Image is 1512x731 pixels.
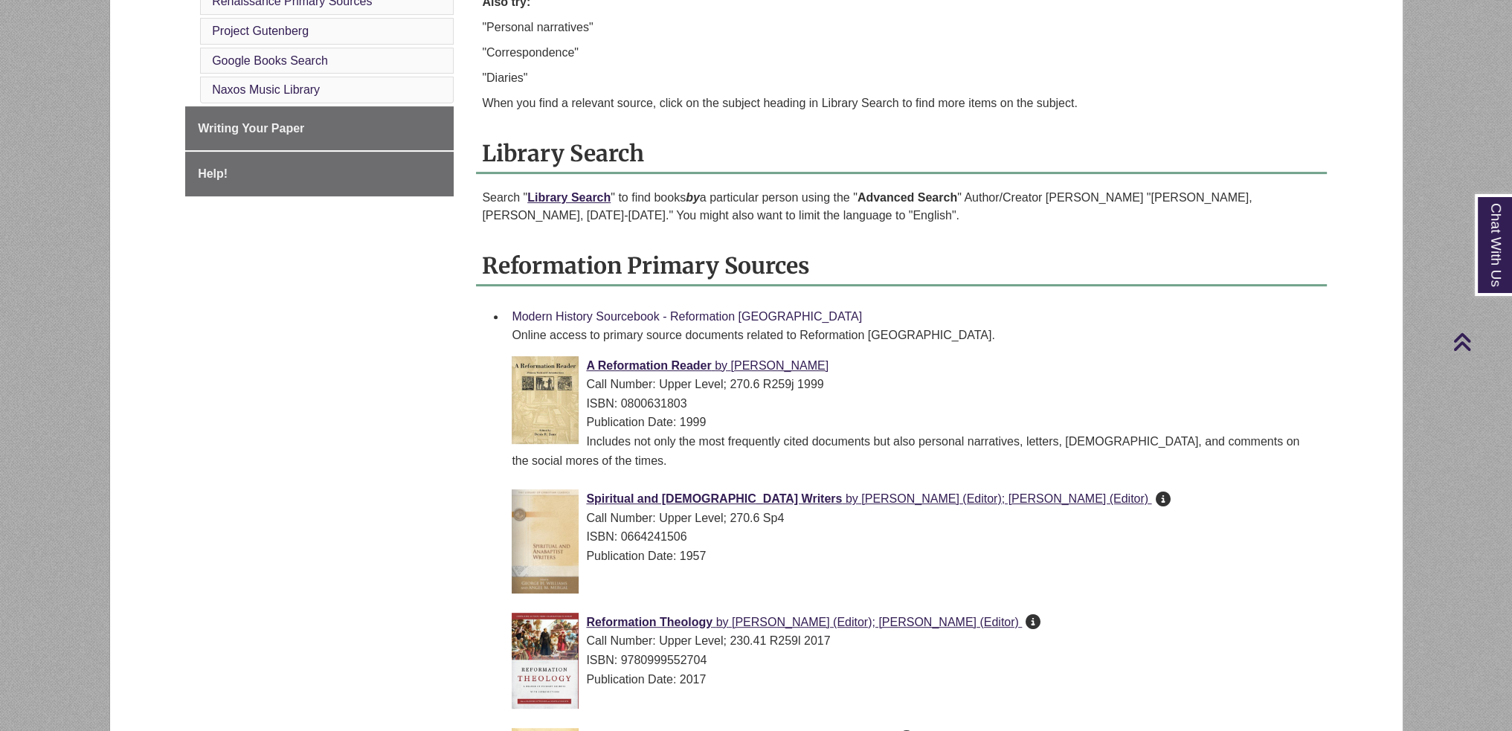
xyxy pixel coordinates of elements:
[512,509,1315,528] div: Call Number: Upper Level; 270.6 Sp4
[858,191,957,204] strong: Advanced Search
[482,69,1321,87] p: "Diaries"
[476,247,1327,286] h2: Reformation Primary Sources
[482,189,1321,225] p: Search " " to find books a particular person using the " " Author/Creator [PERSON_NAME] " , [PERS...
[512,310,862,323] a: Modern History Sourcebook - Reformation [GEOGRAPHIC_DATA]
[846,492,858,505] span: by
[586,492,1151,505] a: Spiritual and [DEMOGRAPHIC_DATA] Writers by [PERSON_NAME] (Editor); [PERSON_NAME] (Editor)
[185,106,454,151] a: Writing Your Paper
[512,651,1315,670] div: ISBN: 9780999552704
[212,54,328,67] a: Google Books Search
[212,83,320,96] a: Naxos Music Library
[512,394,1315,413] div: ISBN: 0800631803
[686,191,700,204] b: by
[512,326,1315,344] div: Online access to primary source documents related to Reformation [GEOGRAPHIC_DATA].
[586,492,842,505] span: Spiritual and [DEMOGRAPHIC_DATA] Writers
[512,413,1315,432] div: Publication Date: 1999
[586,616,712,628] span: Reformation Theology
[198,167,228,180] span: Help!
[730,359,829,372] span: [PERSON_NAME]
[732,616,1019,628] span: [PERSON_NAME] (Editor); [PERSON_NAME] (Editor)
[1151,191,1249,204] span: [PERSON_NAME]
[482,44,1321,62] p: "Correspondence"
[716,616,729,628] span: by
[527,191,611,204] a: Library Search
[586,359,711,372] span: A Reformation Reader
[482,94,1321,112] p: When you find a relevant source, click on the subject heading in Library Search to find more item...
[512,432,1315,470] div: Includes not only the most frequently cited documents but also personal narratives, letters, [DEM...
[586,616,1022,628] a: Reformation Theology by [PERSON_NAME] (Editor); [PERSON_NAME] (Editor)
[212,25,309,37] a: Project Gutenberg
[715,359,727,372] span: by
[512,670,1315,689] div: Publication Date: 2017
[476,135,1327,174] h2: Library Search
[1453,332,1508,352] a: Back to Top
[586,359,829,372] a: A Reformation Reader by [PERSON_NAME]
[512,547,1315,566] div: Publication Date: 1957
[512,631,1315,651] div: Call Number: Upper Level; 230.41 R259l 2017
[512,527,1315,547] div: ISBN: 0664241506
[198,122,304,135] span: Writing Your Paper
[861,492,1148,505] span: [PERSON_NAME] (Editor); [PERSON_NAME] (Editor)
[185,152,454,196] a: Help!
[512,375,1315,394] div: Call Number: Upper Level; 270.6 R259j 1999
[482,19,1321,36] p: "Personal narratives"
